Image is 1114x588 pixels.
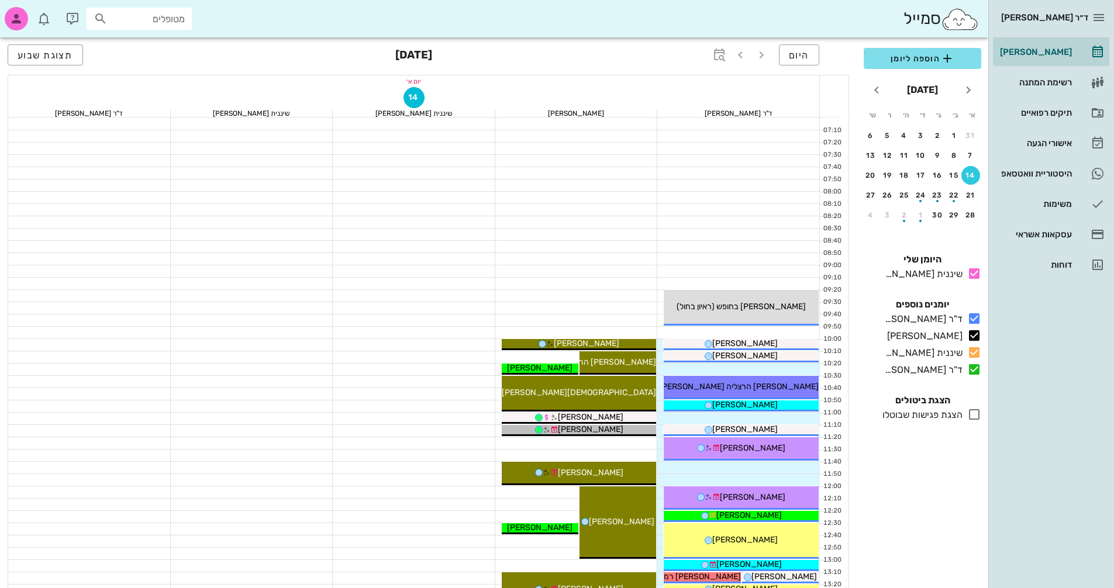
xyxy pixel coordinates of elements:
[864,393,981,407] h4: הצגת ביטולים
[941,8,979,31] img: SmileCloud logo
[945,151,964,160] div: 8
[820,359,844,369] div: 10:20
[589,517,654,527] span: [PERSON_NAME]
[820,408,844,418] div: 11:00
[945,191,964,199] div: 22
[659,382,819,392] span: [PERSON_NAME] הרצליה [PERSON_NAME]
[998,260,1072,269] div: דוחות
[864,298,981,312] h4: יומנים נוספים
[864,253,981,267] h4: היומן שלי
[928,206,947,224] button: 30
[8,44,83,65] button: תצוגת שבוע
[861,166,880,185] button: 20
[820,187,844,197] div: 08:00
[820,518,844,528] div: 12:30
[873,51,972,65] span: הוספה ליומן
[720,443,785,453] span: [PERSON_NAME]
[912,126,930,145] button: 3
[865,105,880,125] th: ש׳
[820,175,844,185] div: 07:50
[558,424,623,434] span: [PERSON_NAME]
[928,146,947,165] button: 9
[928,126,947,145] button: 2
[998,108,1072,117] div: תיקים רפואיים
[820,420,844,430] div: 11:10
[878,171,897,179] div: 19
[993,220,1109,248] a: עסקאות אשראי
[928,211,947,219] div: 30
[820,347,844,357] div: 10:10
[820,334,844,344] div: 10:00
[712,424,778,434] span: [PERSON_NAME]
[861,186,880,205] button: 27
[820,162,844,172] div: 07:40
[333,110,495,117] div: שיננית [PERSON_NAME]
[998,230,1072,239] div: עסקאות אשראי
[961,146,980,165] button: 7
[716,510,782,520] span: [PERSON_NAME]
[928,151,947,160] div: 9
[558,412,623,422] span: [PERSON_NAME]
[507,523,572,532] span: [PERSON_NAME]
[712,535,778,545] span: [PERSON_NAME]
[171,110,333,117] div: שיננית [PERSON_NAME]
[895,211,913,219] div: 2
[928,171,947,179] div: 16
[912,132,930,140] div: 3
[820,322,844,332] div: 09:50
[861,146,880,165] button: 13
[558,468,623,478] span: [PERSON_NAME]
[878,191,897,199] div: 26
[965,105,980,125] th: א׳
[820,494,844,504] div: 12:10
[820,506,844,516] div: 12:20
[945,166,964,185] button: 15
[820,469,844,479] div: 11:50
[820,396,844,406] div: 10:50
[820,371,844,381] div: 10:30
[895,132,913,140] div: 4
[912,191,930,199] div: 24
[864,48,981,69] button: הוספה ליומן
[502,388,656,397] span: [DEMOGRAPHIC_DATA][PERSON_NAME]
[961,132,980,140] div: 31
[928,186,947,205] button: 23
[882,329,963,343] div: [PERSON_NAME]
[861,171,880,179] div: 20
[820,199,844,209] div: 08:10
[716,559,782,569] span: [PERSON_NAME]
[8,75,819,87] div: יום א׳
[945,132,964,140] div: 1
[912,211,930,219] div: 1
[861,126,880,145] button: 6
[880,267,963,281] div: שיננית [PERSON_NAME]
[898,105,913,125] th: ה׳
[495,110,657,117] div: [PERSON_NAME]
[404,92,424,102] span: 14
[958,79,979,101] button: חודש שעבר
[820,248,844,258] div: 08:50
[861,132,880,140] div: 6
[880,312,963,326] div: ד"ר [PERSON_NAME]
[895,126,913,145] button: 4
[993,99,1109,127] a: תיקים רפואיים
[998,78,1072,87] div: רשימת המתנה
[945,126,964,145] button: 1
[912,186,930,205] button: 24
[902,78,943,102] button: [DATE]
[1001,12,1088,23] span: ד״ר [PERSON_NAME]
[820,236,844,246] div: 08:40
[895,191,913,199] div: 25
[948,105,963,125] th: ב׳
[961,191,980,199] div: 21
[878,206,897,224] button: 3
[895,171,913,179] div: 18
[993,129,1109,157] a: אישורי הגעה
[677,302,806,312] span: [PERSON_NAME] בחופש (ראיון בחול)
[820,310,844,320] div: 09:40
[998,199,1072,209] div: משימות
[820,543,844,553] div: 12:50
[993,190,1109,218] a: משימות
[820,383,844,393] div: 10:40
[878,186,897,205] button: 26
